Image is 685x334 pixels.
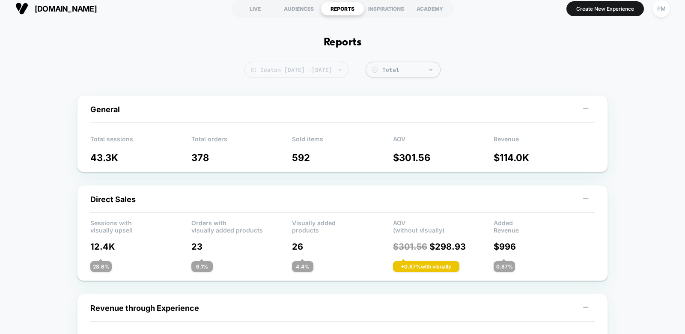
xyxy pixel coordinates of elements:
[292,261,313,272] div: 4.4 %
[90,135,191,148] p: Total sessions
[393,152,494,163] p: $ 301.56
[408,2,452,15] div: ACADEMY
[494,242,595,252] p: $ 996
[90,195,136,204] span: Direct Sales
[292,152,393,163] p: 592
[292,135,393,148] p: Sold items
[494,219,595,232] p: Added Revenue
[15,2,28,15] img: Visually logo
[393,242,494,252] p: $ 298.93
[393,261,459,272] div: + 0.87 % with visually
[382,66,436,74] div: Total
[191,152,292,163] p: 378
[292,242,393,252] p: 26
[90,242,191,252] p: 12.4K
[191,135,292,148] p: Total orders
[90,304,199,313] span: Revenue through Experience
[277,2,321,15] div: AUDIENCES
[90,152,191,163] p: 43.3K
[339,69,342,71] img: end
[324,36,361,49] h1: Reports
[566,1,644,16] button: Create New Experience
[90,105,120,114] span: General
[90,219,191,232] p: Sessions with visually upsell
[191,219,292,232] p: Orders with visually added products
[494,135,595,148] p: Revenue
[494,152,595,163] p: $ 114.0K
[292,219,393,232] p: Visually added products
[244,62,348,78] span: Custom [DATE] - [DATE]
[233,2,277,15] div: LIVE
[373,68,375,72] tspan: $
[90,261,112,272] div: 28.6 %
[191,242,292,252] p: 23
[191,261,213,272] div: 6.1 %
[35,4,97,13] span: [DOMAIN_NAME]
[494,261,515,272] div: 0.87 %
[429,69,432,71] img: end
[653,0,670,17] div: PM
[393,135,494,148] p: AOV
[393,219,494,232] p: AOV (without visually)
[251,68,256,72] img: calendar
[13,2,99,15] button: [DOMAIN_NAME]
[393,242,427,252] span: $ 301.56
[321,2,364,15] div: REPORTS
[364,2,408,15] div: INSPIRATIONS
